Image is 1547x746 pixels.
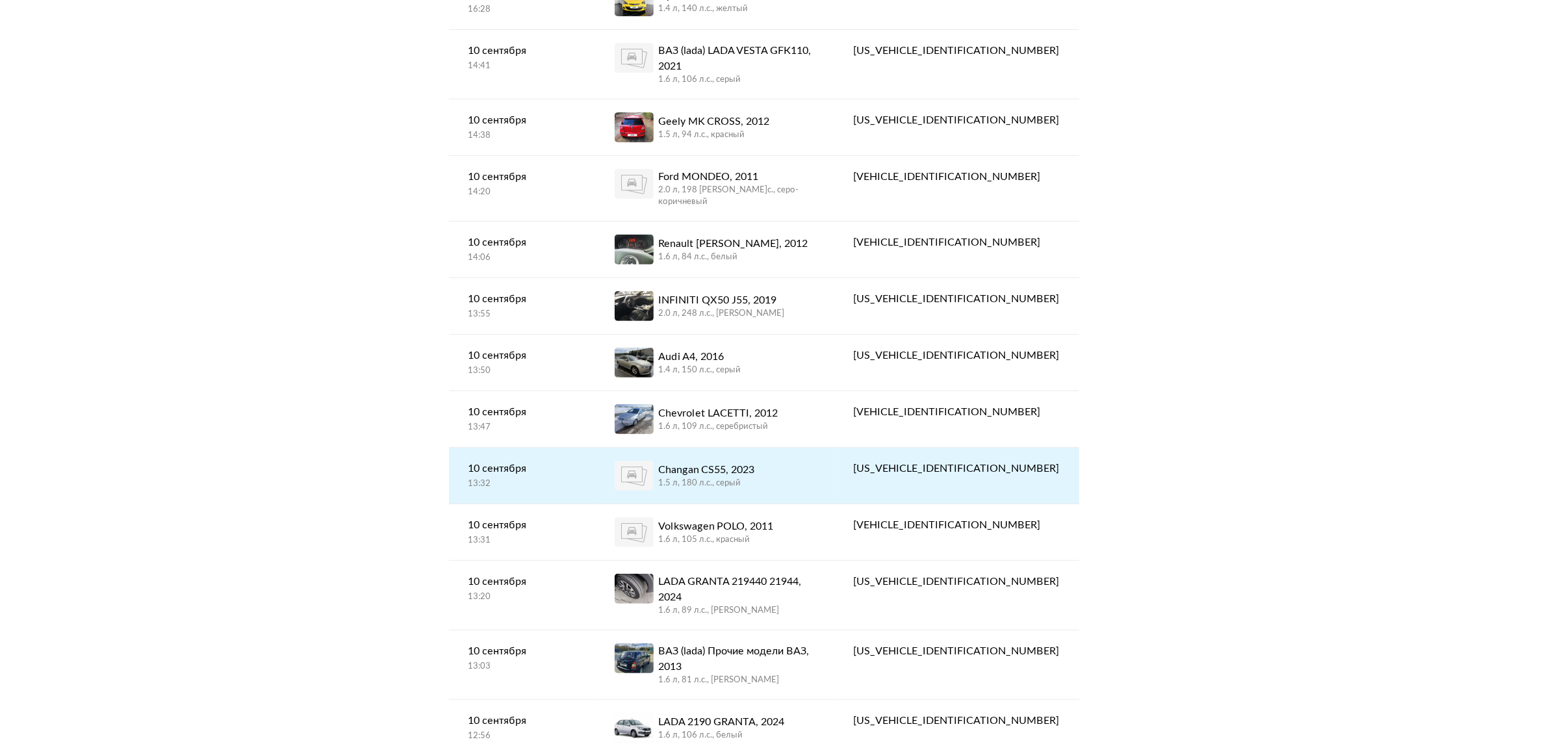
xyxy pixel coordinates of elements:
[834,335,1079,376] a: [US_VEHICLE_IDENTIFICATION_NUMBER]
[659,3,748,15] div: 1.4 л, 140 л.c., желтый
[468,130,576,142] div: 14:38
[595,630,834,699] a: ВАЗ (lada) Прочие модели ВАЗ, 20131.6 л, 81 л.c., [PERSON_NAME]
[449,278,595,333] a: 10 сентября13:55
[449,335,595,390] a: 10 сентября13:50
[659,169,815,185] div: Ford MONDEO, 2011
[595,504,834,560] a: Volkswagen POLO, 20111.6 л, 105 л.c., красный
[659,185,815,208] div: 2.0 л, 198 [PERSON_NAME]c., серо-коричневый
[449,448,595,503] a: 10 сентября13:32
[659,421,778,433] div: 1.6 л, 109 л.c., серебристый
[834,278,1079,320] a: [US_VEHICLE_IDENTIFICATION_NUMBER]
[595,335,834,391] a: Audi A4, 20161.4 л, 150 л.c., серый
[659,308,785,320] div: 2.0 л, 248 л.c., [PERSON_NAME]
[468,60,576,72] div: 14:41
[468,43,576,58] div: 10 сентября
[659,292,785,308] div: INFINITI QX50 J55, 2019
[468,730,576,742] div: 12:56
[853,404,1059,420] div: [VEHICLE_IDENTIFICATION_NUMBER]
[468,661,576,673] div: 13:03
[468,478,576,490] div: 13:32
[468,235,576,250] div: 10 сентября
[659,405,778,421] div: Chevrolet LACETTI, 2012
[853,235,1059,250] div: [VEHICLE_IDENTIFICATION_NUMBER]
[834,561,1079,602] a: [US_VEHICLE_IDENTIFICATION_NUMBER]
[834,30,1079,71] a: [US_VEHICLE_IDENTIFICATION_NUMBER]
[659,519,774,534] div: Volkswagen POLO, 2011
[834,448,1079,489] a: [US_VEHICLE_IDENTIFICATION_NUMBER]
[659,462,755,478] div: Changan CS55, 2023
[595,156,834,221] a: Ford MONDEO, 20112.0 л, 198 [PERSON_NAME]c., серо-коричневый
[468,574,576,589] div: 10 сентября
[834,156,1079,198] a: [VEHICLE_IDENTIFICATION_NUMBER]
[659,251,808,263] div: 1.6 л, 84 л.c., белый
[468,517,576,533] div: 10 сентября
[468,348,576,363] div: 10 сентября
[853,574,1059,589] div: [US_VEHICLE_IDENTIFICATION_NUMBER]
[595,99,834,155] a: Geely MK CROSS, 20121.5 л, 94 л.c., красный
[468,309,576,320] div: 13:55
[449,391,595,446] a: 10 сентября13:47
[659,478,755,489] div: 1.5 л, 180 л.c., серый
[659,714,785,730] div: LADA 2190 GRANTA, 2024
[449,99,595,155] a: 10 сентября14:38
[595,561,834,630] a: LADA GRANTA 219440 21944, 20241.6 л, 89 л.c., [PERSON_NAME]
[468,365,576,377] div: 13:50
[659,643,815,675] div: ВАЗ (lada) Прочие модели ВАЗ, 2013
[595,448,834,504] a: Changan CS55, 20231.5 л, 180 л.c., серый
[468,643,576,659] div: 10 сентября
[468,291,576,307] div: 10 сентября
[468,535,576,547] div: 13:31
[853,348,1059,363] div: [US_VEHICLE_IDENTIFICATION_NUMBER]
[595,222,834,277] a: Renault [PERSON_NAME], 20121.6 л, 84 л.c., белый
[595,30,834,99] a: ВАЗ (lada) LADA VESTA GFК110, 20211.6 л, 106 л.c., серый
[449,504,595,559] a: 10 сентября13:31
[659,114,770,129] div: Geely MK CROSS, 2012
[834,222,1079,263] a: [VEHICLE_IDENTIFICATION_NUMBER]
[853,517,1059,533] div: [VEHICLE_IDENTIFICATION_NUMBER]
[853,713,1059,728] div: [US_VEHICLE_IDENTIFICATION_NUMBER]
[468,713,576,728] div: 10 сентября
[659,605,815,617] div: 1.6 л, 89 л.c., [PERSON_NAME]
[853,112,1059,128] div: [US_VEHICLE_IDENTIFICATION_NUMBER]
[449,30,595,85] a: 10 сентября14:41
[449,156,595,211] a: 10 сентября14:20
[468,186,576,198] div: 14:20
[853,461,1059,476] div: [US_VEHICLE_IDENTIFICATION_NUMBER]
[659,129,770,141] div: 1.5 л, 94 л.c., красный
[468,252,576,264] div: 14:06
[468,112,576,128] div: 10 сентября
[468,404,576,420] div: 10 сентября
[468,591,576,603] div: 13:20
[659,534,774,546] div: 1.6 л, 105 л.c., красный
[468,169,576,185] div: 10 сентября
[659,236,808,251] div: Renault [PERSON_NAME], 2012
[449,630,595,686] a: 10 сентября13:03
[595,278,834,334] a: INFINITI QX50 J55, 20192.0 л, 248 л.c., [PERSON_NAME]
[659,365,741,376] div: 1.4 л, 150 л.c., серый
[834,630,1079,672] a: [US_VEHICLE_IDENTIFICATION_NUMBER]
[595,391,834,447] a: Chevrolet LACETTI, 20121.6 л, 109 л.c., серебристый
[449,222,595,277] a: 10 сентября14:06
[853,643,1059,659] div: [US_VEHICLE_IDENTIFICATION_NUMBER]
[659,730,785,741] div: 1.6 л, 106 л.c., белый
[659,43,815,74] div: ВАЗ (lada) LADA VESTA GFК110, 2021
[468,422,576,433] div: 13:47
[853,169,1059,185] div: [VEHICLE_IDENTIFICATION_NUMBER]
[659,675,815,686] div: 1.6 л, 81 л.c., [PERSON_NAME]
[834,504,1079,546] a: [VEHICLE_IDENTIFICATION_NUMBER]
[468,461,576,476] div: 10 сентября
[853,291,1059,307] div: [US_VEHICLE_IDENTIFICATION_NUMBER]
[834,700,1079,741] a: [US_VEHICLE_IDENTIFICATION_NUMBER]
[449,561,595,616] a: 10 сентября13:20
[853,43,1059,58] div: [US_VEHICLE_IDENTIFICATION_NUMBER]
[659,349,741,365] div: Audi A4, 2016
[834,99,1079,141] a: [US_VEHICLE_IDENTIFICATION_NUMBER]
[659,74,815,86] div: 1.6 л, 106 л.c., серый
[659,574,815,605] div: LADA GRANTA 219440 21944, 2024
[468,4,576,16] div: 16:28
[834,391,1079,433] a: [VEHICLE_IDENTIFICATION_NUMBER]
